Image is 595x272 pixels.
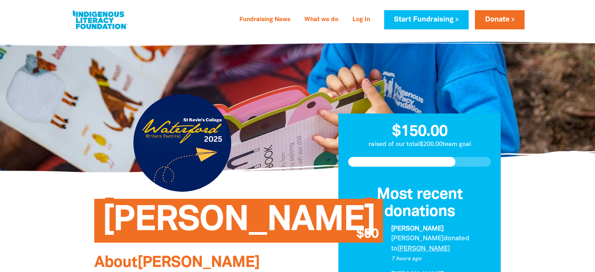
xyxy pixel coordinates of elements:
[391,236,469,252] span: donated to
[338,140,501,149] p: raised of our total $200.00 team goal
[94,256,260,270] span: About [PERSON_NAME]
[348,14,375,26] a: Log In
[391,226,444,232] em: [PERSON_NAME]
[475,10,524,29] a: Donate
[356,228,379,241] span: $50
[102,205,376,243] span: [PERSON_NAME]
[391,255,491,263] p: 7 hours ago
[397,246,450,252] a: [PERSON_NAME]
[392,124,448,139] span: $150.00
[235,14,295,26] a: Fundraising News
[348,186,491,221] h3: Most recent donations
[384,10,469,29] a: Start Fundraising
[391,236,444,241] em: [PERSON_NAME]
[300,14,343,26] a: What we do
